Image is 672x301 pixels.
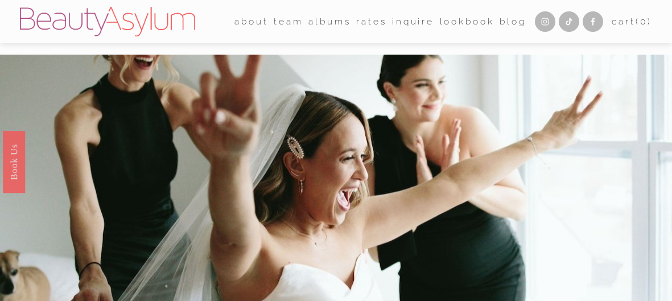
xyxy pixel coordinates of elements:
[274,13,303,30] a: folder dropdown
[559,11,579,32] a: TikTok
[640,16,648,27] span: 0
[356,13,386,30] a: Rates
[234,14,268,30] span: about
[234,13,268,30] a: folder dropdown
[612,14,652,30] a: 0 items in cart
[20,7,195,36] img: Beauty Asylum | Bridal Hair &amp; Makeup Charlotte &amp; Atlanta
[636,16,652,27] span: ( )
[308,13,351,30] a: albums
[274,14,303,30] span: team
[392,13,434,30] a: Inquire
[500,13,526,30] a: Blog
[440,13,494,30] a: Lookbook
[3,130,25,192] a: Book Us
[583,11,603,32] a: Facebook
[535,11,555,32] a: Instagram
